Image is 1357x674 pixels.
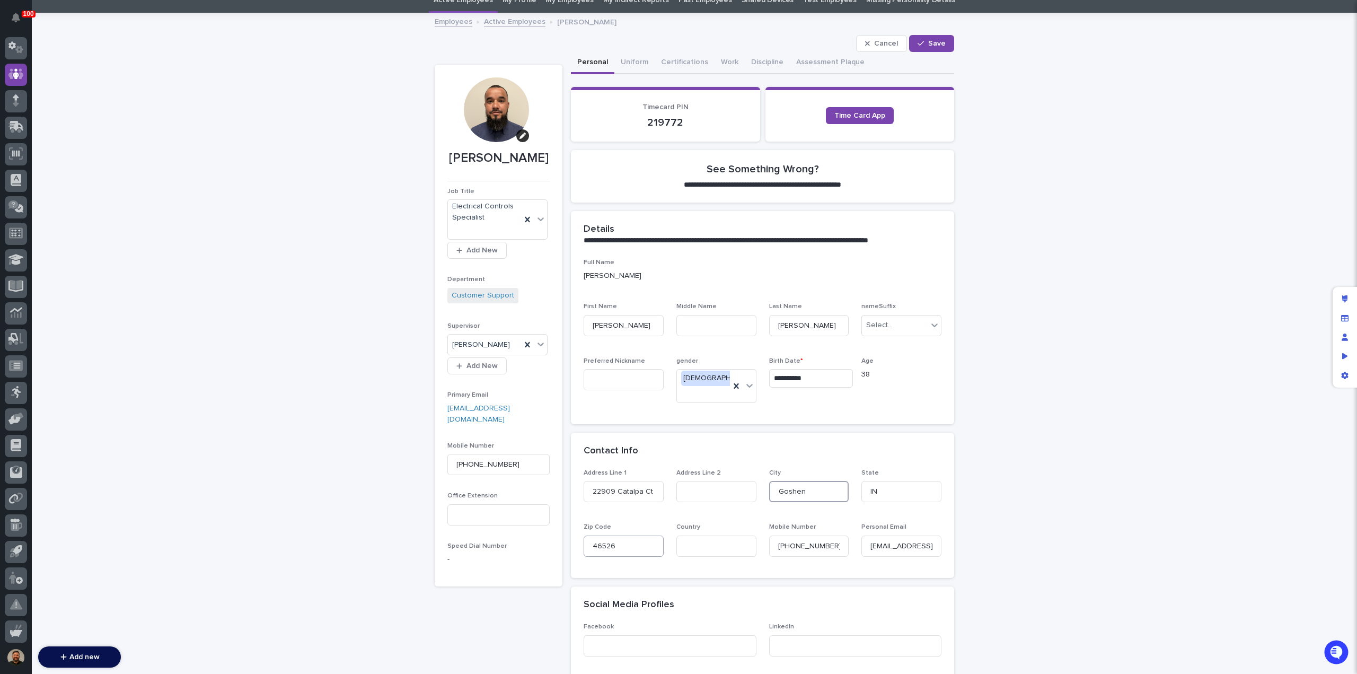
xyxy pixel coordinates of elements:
button: Save [909,35,954,52]
div: Edit layout [1335,290,1354,309]
span: Add New [466,247,498,254]
button: Assessment Plaque [790,52,871,74]
button: Add new [38,646,121,668]
button: users-avatar [5,646,27,669]
p: [PERSON_NAME] [557,15,616,27]
a: Customer Support [452,290,514,301]
span: Time Card App [834,112,885,119]
button: Add New [447,357,507,374]
button: Work [715,52,745,74]
p: Welcome 👋 [11,42,193,59]
iframe: Open customer support [1323,639,1352,668]
div: Notifications100 [13,13,27,30]
a: [EMAIL_ADDRESS][DOMAIN_NAME] [447,405,510,423]
span: Supervisor [447,323,480,329]
p: [PERSON_NAME] [447,151,550,166]
button: Certifications [655,52,715,74]
h2: Social Media Profiles [584,599,674,611]
button: Cancel [856,35,907,52]
a: Time Card App [826,107,894,124]
span: Department [447,276,485,283]
p: 38 [861,369,941,380]
span: Middle Name [676,303,717,310]
div: Start new chat [36,118,174,128]
span: State [861,470,879,476]
div: Manage users [1335,328,1354,347]
p: [PERSON_NAME] [584,270,941,282]
span: Save [928,40,946,47]
span: Mobile Number [447,443,494,449]
a: Powered byPylon [75,196,128,204]
span: Pylon [105,196,128,204]
span: Add New [466,362,498,370]
div: Select... [866,320,893,331]
button: Discipline [745,52,790,74]
input: Clear [28,85,175,96]
span: City [769,470,781,476]
span: gender [676,358,698,364]
div: [DEMOGRAPHIC_DATA] [681,371,764,386]
span: Birth Date [769,358,803,364]
p: How can we help? [11,59,193,76]
button: Personal [571,52,614,74]
span: Electrical Controls Specialist [452,201,517,223]
img: Stacker [11,10,32,31]
span: Country [676,524,700,530]
span: Job Title [447,188,474,195]
span: Preferred Nickname [584,358,645,364]
span: Mobile Number [769,524,816,530]
span: Last Name [769,303,802,310]
a: Employees [435,15,472,27]
span: Primary Email [447,392,488,398]
div: Manage fields and data [1335,309,1354,328]
span: Personal Email [861,524,906,530]
span: Full Name [584,259,614,266]
span: Age [861,358,874,364]
a: Active Employees [484,15,545,27]
button: Add New [447,242,507,259]
span: First Name [584,303,617,310]
span: Zip Code [584,524,611,530]
div: 📖 [11,171,19,180]
h2: Details [584,224,614,235]
span: Facebook [584,624,614,630]
span: LinkedIn [769,624,794,630]
button: Start new chat [180,121,193,134]
button: Notifications [5,6,27,29]
span: Help Docs [21,170,58,181]
span: Address Line 2 [676,470,721,476]
p: 100 [23,10,34,17]
a: 📖Help Docs [6,166,62,185]
button: Uniform [614,52,655,74]
div: App settings [1335,366,1354,385]
span: nameSuffix [861,303,896,310]
div: We're offline, we will be back soon! [36,128,148,137]
p: 219772 [584,116,747,129]
div: Preview as [1335,347,1354,366]
span: Address Line 1 [584,470,627,476]
span: Cancel [874,40,898,47]
span: [PERSON_NAME] [452,339,510,351]
span: Timecard PIN [642,103,689,111]
p: - [447,554,550,565]
span: Office Extension [447,493,498,499]
span: Speed Dial Number [447,543,507,549]
h2: Contact Info [584,445,638,457]
h2: See Something Wrong? [707,163,819,176]
img: 1736555164131-43832dd5-751b-4058-ba23-39d91318e5a0 [11,118,30,137]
